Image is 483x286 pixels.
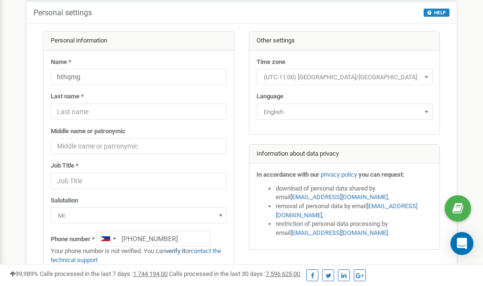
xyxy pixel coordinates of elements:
[291,229,388,236] a: [EMAIL_ADDRESS][DOMAIN_NAME]
[97,231,119,246] div: Telephone country code
[166,247,185,254] a: verify it
[51,207,227,223] span: Mr.
[249,32,440,51] div: Other settings
[291,193,388,201] a: [EMAIL_ADDRESS][DOMAIN_NAME]
[51,235,95,244] label: Phone number *
[51,92,84,101] label: Last name *
[51,247,221,264] a: contact the technical support
[276,202,417,219] a: [EMAIL_ADDRESS][DOMAIN_NAME]
[51,173,227,189] input: Job Title
[51,69,227,85] input: Name
[51,58,71,67] label: Name *
[51,138,227,154] input: Middle name or patronymic
[10,270,38,277] span: 99,989%
[133,270,168,277] u: 1 744 194,00
[450,232,473,255] div: Open Intercom Messenger
[51,247,227,265] p: Your phone number is not verified. You can or
[257,92,283,101] label: Language
[257,171,319,178] strong: In accordance with our
[249,145,440,164] div: Information about data privacy
[44,32,234,51] div: Personal information
[424,9,449,17] button: HELP
[169,270,300,277] span: Calls processed in the last 30 days :
[257,58,285,67] label: Time zone
[260,71,429,84] span: (UTC-11:00) Pacific/Midway
[34,9,92,17] h5: Personal settings
[266,270,300,277] u: 7 596 625,00
[51,161,79,170] label: Job Title *
[51,104,227,120] input: Last name
[51,127,125,136] label: Middle name or patronymic
[257,69,433,85] span: (UTC-11:00) Pacific/Midway
[321,171,357,178] a: privacy policy
[96,231,210,247] input: +1-800-555-55-55
[54,209,224,222] span: Mr.
[359,171,404,178] strong: you can request:
[276,184,433,202] li: download of personal data shared by email ,
[40,270,168,277] span: Calls processed in the last 7 days :
[260,106,429,119] span: English
[276,202,433,220] li: removal of personal data by email ,
[276,220,433,237] li: restriction of personal data processing by email .
[257,104,433,120] span: English
[51,196,78,205] label: Salutation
